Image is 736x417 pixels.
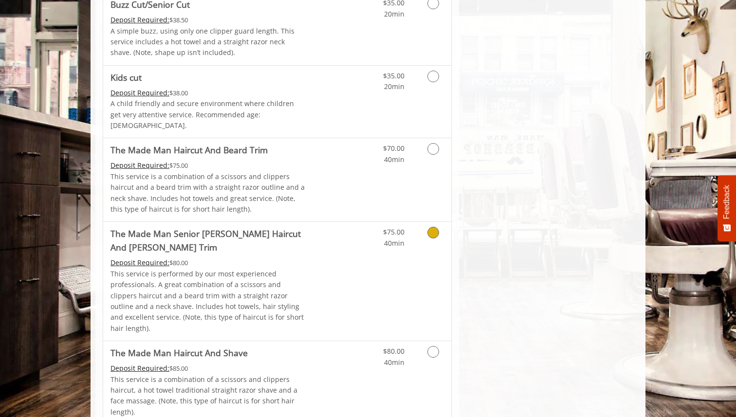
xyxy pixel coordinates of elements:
[110,257,306,268] div: $80.00
[110,88,306,98] div: $38.00
[110,26,306,58] p: A simple buzz, using only one clipper guard length. This service includes a hot towel and a strai...
[110,15,169,24] span: This service needs some Advance to be paid before we block your appointment
[384,358,405,367] span: 40min
[110,143,268,157] b: The Made Man Haircut And Beard Trim
[110,227,306,254] b: The Made Man Senior [PERSON_NAME] Haircut And [PERSON_NAME] Trim
[383,346,405,356] span: $80.00
[110,71,142,84] b: Kids cut
[722,185,731,219] span: Feedback
[110,15,306,25] div: $38.50
[110,363,306,374] div: $85.00
[110,171,306,215] p: This service is a combination of a scissors and clippers haircut and a beard trim with a straight...
[110,88,169,97] span: This service needs some Advance to be paid before we block your appointment
[110,160,306,171] div: $75.00
[384,238,405,248] span: 40min
[384,155,405,164] span: 40min
[383,144,405,153] span: $70.00
[718,175,736,241] button: Feedback - Show survey
[110,258,169,267] span: This service needs some Advance to be paid before we block your appointment
[383,71,405,80] span: $35.00
[110,161,169,170] span: This service needs some Advance to be paid before we block your appointment
[384,9,405,18] span: 20min
[384,82,405,91] span: 20min
[383,227,405,236] span: $75.00
[110,269,306,334] p: This service is performed by our most experienced professionals. A great combination of a scissor...
[110,98,306,131] p: A child friendly and secure environment where children get very attentive service. Recommended ag...
[110,346,248,360] b: The Made Man Haircut And Shave
[110,363,169,373] span: This service needs some Advance to be paid before we block your appointment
